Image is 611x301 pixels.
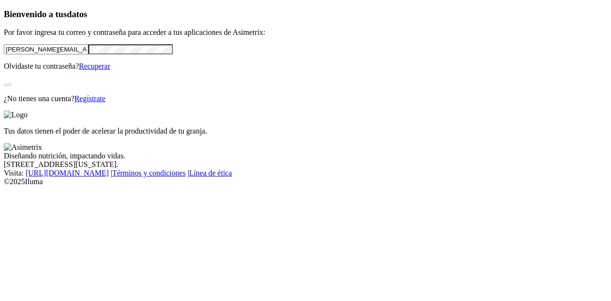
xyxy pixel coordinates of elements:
img: Logo [4,111,28,119]
h3: Bienvenido a tus [4,9,607,20]
input: Tu correo [4,44,88,54]
p: Por favor ingresa tu correo y contraseña para acceder a tus aplicaciones de Asimetrix: [4,28,607,37]
p: ¿No tienes una cuenta? [4,94,607,103]
a: Regístrate [74,94,105,103]
a: Línea de ética [189,169,232,177]
div: Visita : | | [4,169,607,177]
div: © 2025 Iluma [4,177,607,186]
a: Términos y condiciones [112,169,186,177]
p: Tus datos tienen el poder de acelerar la productividad de tu granja. [4,127,607,135]
img: Asimetrix [4,143,42,152]
a: [URL][DOMAIN_NAME] [26,169,109,177]
div: [STREET_ADDRESS][US_STATE]. [4,160,607,169]
p: Olvidaste tu contraseña? [4,62,607,71]
a: Recuperar [79,62,110,70]
span: datos [67,9,87,19]
div: Diseñando nutrición, impactando vidas. [4,152,607,160]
